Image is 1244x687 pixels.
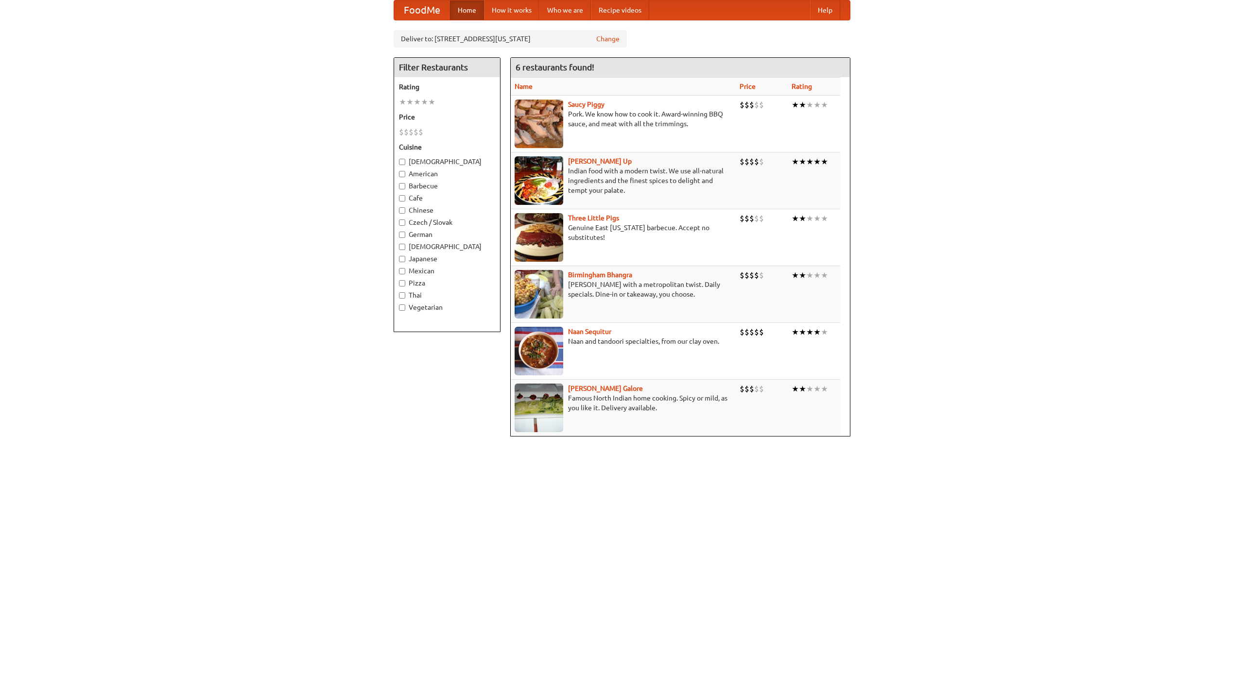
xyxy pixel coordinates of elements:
[399,268,405,274] input: Mexican
[515,280,732,299] p: [PERSON_NAME] with a metropolitan twist. Daily specials. Dine-in or takeaway, you choose.
[428,97,435,107] li: ★
[484,0,539,20] a: How it works
[399,82,495,92] h5: Rating
[754,270,759,281] li: $
[399,193,495,203] label: Cafe
[515,100,563,148] img: saucy.jpg
[799,156,806,167] li: ★
[799,100,806,110] li: ★
[399,159,405,165] input: [DEMOGRAPHIC_DATA]
[744,213,749,224] li: $
[394,58,500,77] h4: Filter Restaurants
[806,327,813,337] li: ★
[539,0,591,20] a: Who we are
[515,83,533,90] a: Name
[813,384,821,394] li: ★
[799,384,806,394] li: ★
[749,213,754,224] li: $
[744,270,749,281] li: $
[399,292,405,299] input: Thai
[799,213,806,224] li: ★
[740,83,756,90] a: Price
[515,384,563,432] img: currygalore.jpg
[744,100,749,110] li: $
[394,30,627,48] div: Deliver to: [STREET_ADDRESS][US_STATE]
[568,271,632,279] a: Birmingham Bhangra
[406,97,414,107] li: ★
[806,384,813,394] li: ★
[399,302,495,312] label: Vegetarian
[399,230,495,239] label: German
[744,156,749,167] li: $
[515,336,732,346] p: Naan and tandoori specialties, from our clay oven.
[568,214,619,222] a: Three Little Pigs
[821,327,828,337] li: ★
[806,270,813,281] li: ★
[806,100,813,110] li: ★
[568,385,643,392] a: [PERSON_NAME] Galore
[744,384,749,394] li: $
[754,327,759,337] li: $
[394,0,450,20] a: FoodMe
[759,327,764,337] li: $
[568,157,632,165] a: [PERSON_NAME] Up
[399,181,495,191] label: Barbecue
[749,270,754,281] li: $
[399,195,405,201] input: Cafe
[754,156,759,167] li: $
[759,156,764,167] li: $
[792,156,799,167] li: ★
[806,213,813,224] li: ★
[399,127,404,137] li: $
[754,384,759,394] li: $
[399,256,405,262] input: Japanese
[740,100,744,110] li: $
[399,142,495,152] h5: Cuisine
[399,254,495,264] label: Japanese
[399,218,495,227] label: Czech / Slovak
[399,266,495,276] label: Mexican
[813,270,821,281] li: ★
[810,0,840,20] a: Help
[399,244,405,250] input: [DEMOGRAPHIC_DATA]
[821,270,828,281] li: ★
[399,157,495,167] label: [DEMOGRAPHIC_DATA]
[821,100,828,110] li: ★
[799,270,806,281] li: ★
[421,97,428,107] li: ★
[799,327,806,337] li: ★
[821,156,828,167] li: ★
[591,0,649,20] a: Recipe videos
[759,384,764,394] li: $
[409,127,414,137] li: $
[515,327,563,375] img: naansequitur.jpg
[813,156,821,167] li: ★
[399,183,405,189] input: Barbecue
[399,242,495,251] label: [DEMOGRAPHIC_DATA]
[806,156,813,167] li: ★
[568,328,611,335] a: Naan Sequitur
[744,327,749,337] li: $
[399,304,405,311] input: Vegetarian
[404,127,409,137] li: $
[399,290,495,300] label: Thai
[740,270,744,281] li: $
[792,213,799,224] li: ★
[740,156,744,167] li: $
[821,384,828,394] li: ★
[515,213,563,262] img: littlepigs.jpg
[792,100,799,110] li: ★
[792,384,799,394] li: ★
[759,213,764,224] li: $
[515,166,732,195] p: Indian food with a modern twist. We use all-natural ingredients and the finest spices to delight ...
[749,156,754,167] li: $
[749,100,754,110] li: $
[450,0,484,20] a: Home
[749,327,754,337] li: $
[399,280,405,286] input: Pizza
[740,213,744,224] li: $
